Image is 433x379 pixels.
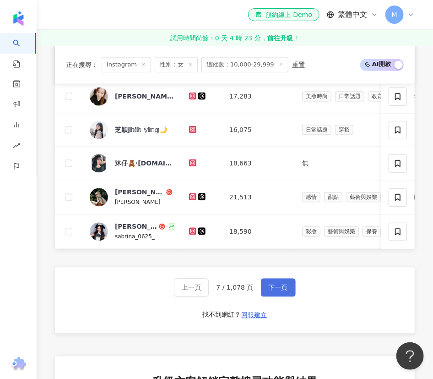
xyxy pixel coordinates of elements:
[90,121,174,139] a: KOL Avatar芝穎𝕁𝕙𝕚𝕙 𝕪𝕚𝕟𝕘🌙
[269,284,288,291] span: 下一頁
[396,342,424,370] iframe: Help Scout Beacon - Open
[182,284,201,291] span: 上一頁
[90,188,108,207] img: KOL Avatar
[174,279,209,297] button: 上一頁
[115,199,161,206] span: [PERSON_NAME]
[255,10,312,19] div: 預約線上 Demo
[66,61,98,68] span: 正在搜尋 ：
[222,80,295,114] td: 17,283
[37,30,433,46] a: 試用時間尚餘：0 天 4 時 23 分，前往升級！
[115,159,174,168] div: 沐仔🧸·[DOMAIN_NAME] ❣︎
[222,181,295,215] td: 21,513
[90,223,108,241] img: KOL Avatar
[90,222,174,242] a: KOL Avatar[PERSON_NAME].sabrina_0625_
[115,188,164,197] div: [PERSON_NAME] ?
[115,234,155,240] span: sabrina_0625_
[13,33,31,69] a: search
[346,192,381,203] span: 藝術與娛樂
[201,57,288,72] span: 追蹤數：10,000-29,999
[302,125,331,135] span: 日常話題
[102,57,151,72] span: Instagram
[10,357,27,372] img: chrome extension
[155,57,198,72] span: 性別：女
[222,147,295,181] td: 18,663
[13,137,20,157] span: rise
[90,154,174,173] a: KOL Avatar沐仔🧸·[DOMAIN_NAME] ❣︎
[222,215,295,249] td: 18,590
[248,8,319,21] a: 預約線上 Demo
[335,92,364,102] span: 日常話題
[302,92,331,102] span: 美妝時尚
[302,227,320,237] span: 彩妝
[241,308,267,323] button: 回報建立
[267,33,293,43] strong: 前往升級
[202,311,241,320] div: 找不到網紅？
[115,126,167,135] div: 芝穎𝕁𝕙𝕚𝕙 𝕪𝕚𝕟𝕘🌙
[302,192,320,203] span: 感情
[11,11,26,26] img: logo icon
[324,227,359,237] span: 藝術與娛樂
[338,10,367,20] span: 繁體中文
[261,279,296,297] button: 下一頁
[90,88,108,106] img: KOL Avatar
[90,121,108,139] img: KOL Avatar
[222,114,295,147] td: 16,075
[115,222,157,231] div: [PERSON_NAME].
[90,188,174,207] a: KOL Avatar[PERSON_NAME] ?[PERSON_NAME]
[292,61,305,68] div: 重置
[335,125,353,135] span: 穿搭
[368,92,403,102] span: 教育與學習
[216,284,253,291] span: 7 / 1,078 頁
[115,92,174,101] div: [PERSON_NAME]
[241,312,267,319] span: 回報建立
[90,154,108,173] img: KOL Avatar
[392,10,397,20] span: M
[363,227,381,237] span: 保養
[90,88,174,106] a: KOL Avatar[PERSON_NAME]
[324,192,342,203] span: 甜點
